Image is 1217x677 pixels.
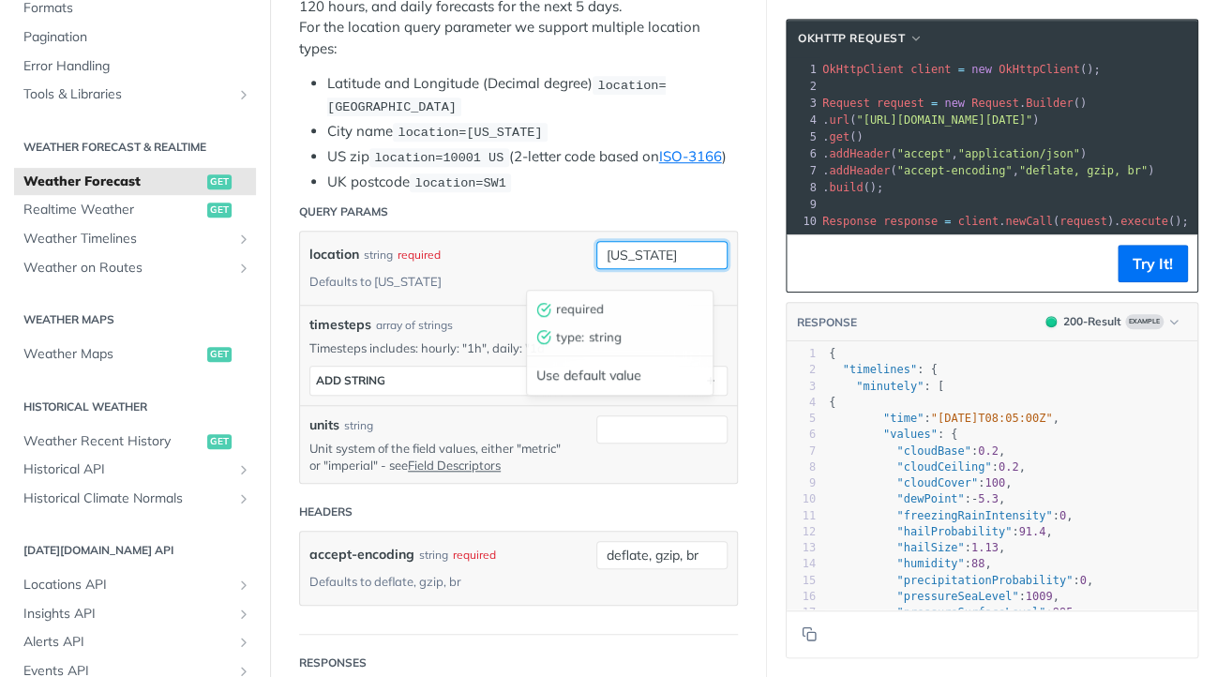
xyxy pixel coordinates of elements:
[299,203,388,220] div: Query Params
[798,30,905,47] span: OkHttp Request
[971,492,978,505] span: -
[14,485,256,513] a: Historical Climate NormalsShow subpages for Historical Climate Normals
[829,541,1005,554] span: : ,
[23,57,251,76] span: Error Handling
[376,317,453,334] div: array of strings
[787,524,816,540] div: 12
[1045,316,1057,327] span: 200
[14,53,256,81] a: Error Handling
[414,176,505,190] span: location=SW1
[453,541,496,568] div: required
[327,172,738,193] li: UK postcode
[23,460,232,479] span: Historical API
[883,215,938,228] span: response
[788,78,819,95] div: 2
[883,428,938,441] span: "values"
[829,164,890,177] span: addHeader
[796,249,822,278] button: Copy to clipboard
[829,460,1026,474] span: : ,
[896,509,1052,522] span: "freezingRainIntensity"
[829,428,957,441] span: : {
[877,97,924,110] span: request
[14,571,256,599] a: Locations APIShow subpages for Locations API
[788,179,819,196] div: 8
[309,315,371,335] span: timesteps
[829,606,1079,619] span: : ,
[883,412,924,425] span: "time"
[788,213,819,230] div: 10
[829,590,1059,603] span: : ,
[23,259,232,278] span: Weather on Routes
[556,328,584,347] span: type :
[536,302,551,317] span: valid
[14,542,256,559] h2: [DATE][DOMAIN_NAME] API
[829,412,1059,425] span: : ,
[236,232,251,247] button: Show subpages for Weather Timelines
[829,130,849,143] span: get
[999,63,1080,76] span: OkHttpClient
[910,63,951,76] span: client
[829,380,944,393] span: : [
[896,492,964,505] span: "dewPoint"
[1026,590,1053,603] span: 1009
[14,628,256,656] a: Alerts APIShow subpages for Alerts API
[207,203,232,218] span: get
[787,573,816,589] div: 15
[236,635,251,650] button: Show subpages for Alerts API
[896,590,1018,603] span: "pressureSeaLevel"
[787,346,816,362] div: 1
[787,444,816,459] div: 7
[299,504,353,520] div: Headers
[309,440,568,474] p: Unit system of the field values, either "metric" or "imperial" - see
[236,261,251,276] button: Show subpages for Weather on Routes
[344,417,373,434] div: string
[398,241,441,268] div: required
[1019,164,1148,177] span: "deflate, gzip, br"
[14,399,256,415] h2: Historical Weather
[822,147,1087,160] span: . ( , )
[23,85,232,104] span: Tools & Libraries
[787,475,816,491] div: 9
[896,444,970,458] span: "cloudBase"
[787,491,816,507] div: 10
[984,476,1005,489] span: 100
[236,462,251,477] button: Show subpages for Historical API
[829,396,835,409] span: {
[788,162,819,179] div: 7
[897,164,1013,177] span: "accept-encoding"
[327,146,738,168] li: US zip (2-letter code based on )
[787,362,816,378] div: 2
[787,540,816,556] div: 13
[944,97,965,110] span: new
[309,541,414,568] label: accept-encoding
[14,340,256,369] a: Weather Mapsget
[309,415,339,435] label: units
[822,97,1087,110] span: . ()
[829,557,992,570] span: : ,
[14,456,256,484] a: Historical APIShow subpages for Historical API
[829,444,1005,458] span: : ,
[236,87,251,102] button: Show subpages for Tools & Libraries
[527,361,713,390] div: Use default value
[829,476,1012,489] span: : ,
[408,458,501,473] a: Field Descriptors
[207,434,232,449] span: get
[971,63,992,76] span: new
[787,605,816,621] div: 17
[787,459,816,475] div: 8
[897,147,952,160] span: "accept"
[829,525,1053,538] span: : ,
[958,63,965,76] span: =
[788,196,819,213] div: 9
[787,411,816,427] div: 5
[958,147,1080,160] span: "application/json"
[842,363,916,376] span: "timelines"
[787,379,816,395] div: 3
[14,81,256,109] a: Tools & LibrariesShow subpages for Tools & Libraries
[829,113,849,127] span: url
[310,367,727,395] button: ADD string
[896,557,964,570] span: "humidity"
[999,460,1019,474] span: 0.2
[398,126,542,140] span: location=[US_STATE]
[822,215,1188,228] span: . ( ). ();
